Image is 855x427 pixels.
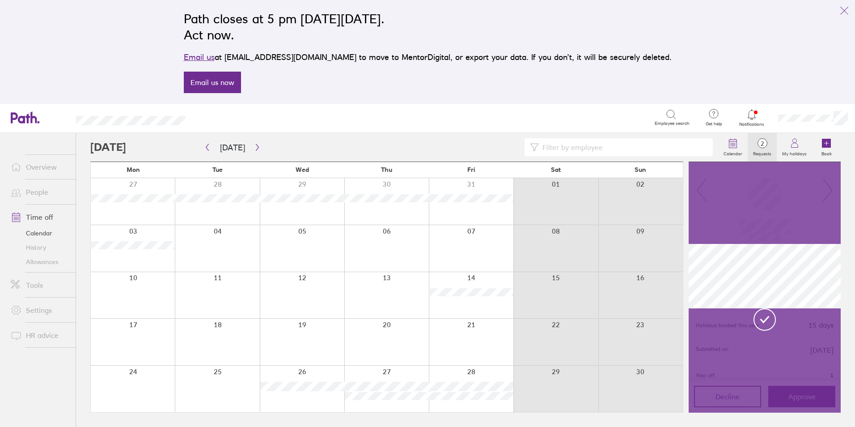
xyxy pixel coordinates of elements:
a: Email us [184,52,215,62]
a: My holidays [777,133,812,162]
a: Tools [4,276,76,294]
a: Overview [4,158,76,176]
span: Notifications [737,122,766,127]
div: Search [209,113,232,121]
p: at [EMAIL_ADDRESS][DOMAIN_NAME] to move to MentorDigital, or export your data. If you don’t, it w... [184,51,672,64]
label: My holidays [777,149,812,157]
a: 2Requests [748,133,777,162]
button: [DATE] [213,140,252,155]
span: Tue [212,166,223,173]
input: Filter by employee [539,139,707,156]
span: Mon [127,166,140,173]
span: Thu [381,166,392,173]
a: Settings [4,301,76,319]
a: Email us now [184,72,241,93]
a: HR advice [4,326,76,344]
label: Book [816,149,837,157]
span: Employee search [655,121,690,126]
span: Sat [551,166,561,173]
h2: Path closes at 5 pm [DATE][DATE]. Act now. [184,11,672,43]
a: Calendar [718,133,748,162]
span: 2 [748,140,777,147]
span: Get help [699,121,728,127]
label: Requests [748,149,777,157]
a: History [4,240,76,255]
a: Time off [4,208,76,226]
span: Fri [467,166,475,173]
a: Book [812,133,841,162]
a: Notifications [737,108,766,127]
span: Wed [296,166,309,173]
label: Calendar [718,149,748,157]
a: People [4,183,76,201]
a: Allowances [4,255,76,269]
a: Calendar [4,226,76,240]
span: Sun [635,166,646,173]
